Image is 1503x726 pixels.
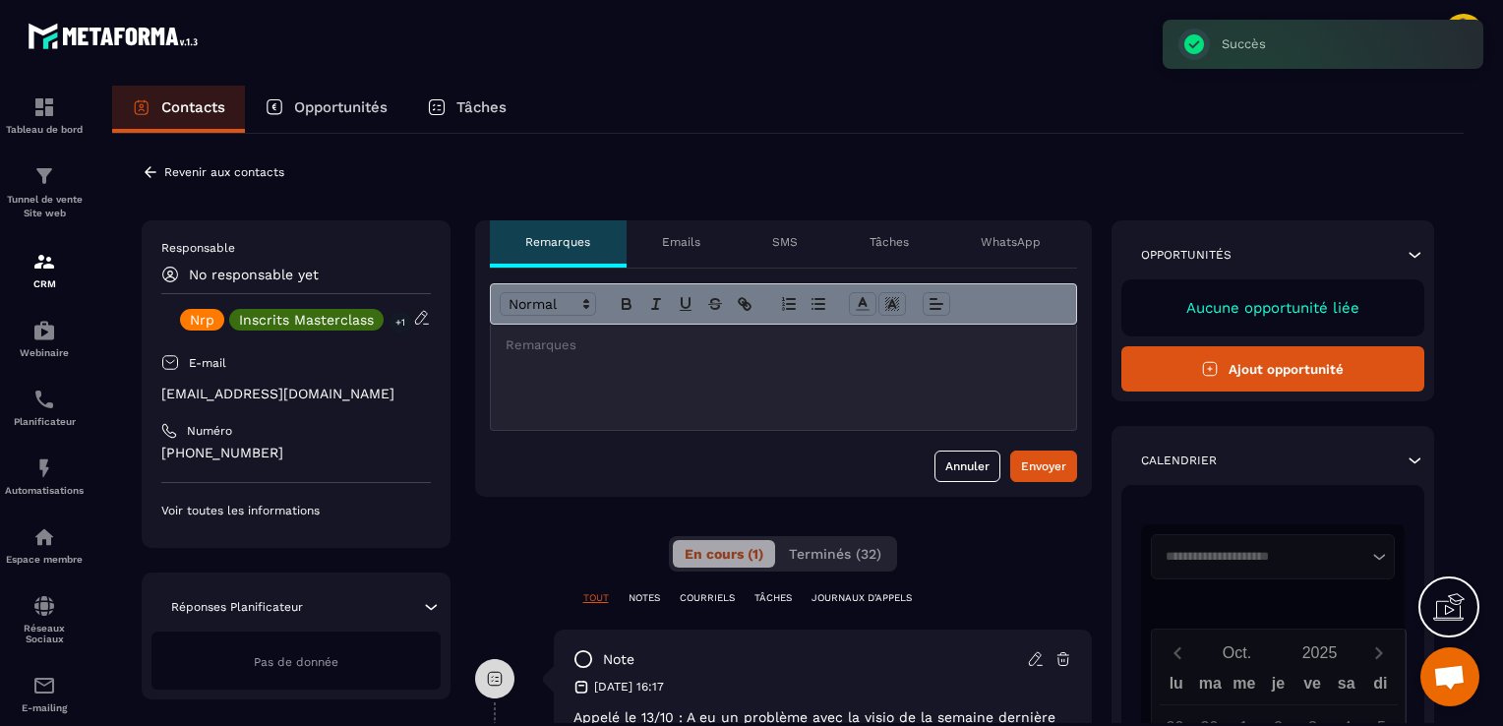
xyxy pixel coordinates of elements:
[5,278,84,289] p: CRM
[161,98,225,116] p: Contacts
[1141,453,1217,468] p: Calendrier
[32,95,56,119] img: formation
[680,591,735,605] p: COURRIELS
[583,591,609,605] p: TOUT
[777,540,893,568] button: Terminés (32)
[789,546,881,562] span: Terminés (32)
[254,655,338,669] span: Pas de donnée
[981,234,1041,250] p: WhatsApp
[32,674,56,697] img: email
[5,81,84,150] a: formationformationTableau de bord
[5,193,84,220] p: Tunnel de vente Site web
[189,355,226,371] p: E-mail
[245,86,407,133] a: Opportunités
[112,86,245,133] a: Contacts
[5,150,84,235] a: formationformationTunnel de vente Site web
[1141,299,1406,317] p: Aucune opportunité liée
[161,503,431,518] p: Voir toutes les informations
[189,267,319,282] p: No responsable yet
[164,165,284,179] p: Revenir aux contacts
[456,98,507,116] p: Tâches
[32,388,56,411] img: scheduler
[5,554,84,565] p: Espace membre
[5,702,84,713] p: E-mailing
[5,124,84,135] p: Tableau de bord
[812,591,912,605] p: JOURNAUX D'APPELS
[5,623,84,644] p: Réseaux Sociaux
[5,511,84,579] a: automationsautomationsEspace membre
[5,579,84,659] a: social-networksocial-networkRéseaux Sociaux
[161,240,431,256] p: Responsable
[5,416,84,427] p: Planificateur
[294,98,388,116] p: Opportunités
[934,451,1000,482] button: Annuler
[28,18,205,54] img: logo
[161,385,431,403] p: [EMAIL_ADDRESS][DOMAIN_NAME]
[754,591,792,605] p: TÂCHES
[662,234,700,250] p: Emails
[32,250,56,273] img: formation
[187,423,232,439] p: Numéro
[673,540,775,568] button: En cours (1)
[594,679,664,695] p: [DATE] 16:17
[5,304,84,373] a: automationsautomationsWebinaire
[1121,346,1425,392] button: Ajout opportunité
[32,456,56,480] img: automations
[870,234,909,250] p: Tâches
[525,234,590,250] p: Remarques
[1141,247,1232,263] p: Opportunités
[1010,451,1077,482] button: Envoyer
[32,319,56,342] img: automations
[239,313,374,327] p: Inscrits Masterclass
[5,373,84,442] a: schedulerschedulerPlanificateur
[32,594,56,618] img: social-network
[171,599,303,615] p: Réponses Planificateur
[5,347,84,358] p: Webinaire
[5,442,84,511] a: automationsautomationsAutomatisations
[407,86,526,133] a: Tâches
[5,235,84,304] a: formationformationCRM
[772,234,798,250] p: SMS
[1420,647,1479,706] div: Ouvrir le chat
[629,591,660,605] p: NOTES
[32,164,56,188] img: formation
[603,650,634,669] p: note
[389,312,412,333] p: +1
[685,546,763,562] span: En cours (1)
[190,313,214,327] p: Nrp
[161,444,431,462] p: [PHONE_NUMBER]
[5,485,84,496] p: Automatisations
[32,525,56,549] img: automations
[1021,456,1066,476] div: Envoyer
